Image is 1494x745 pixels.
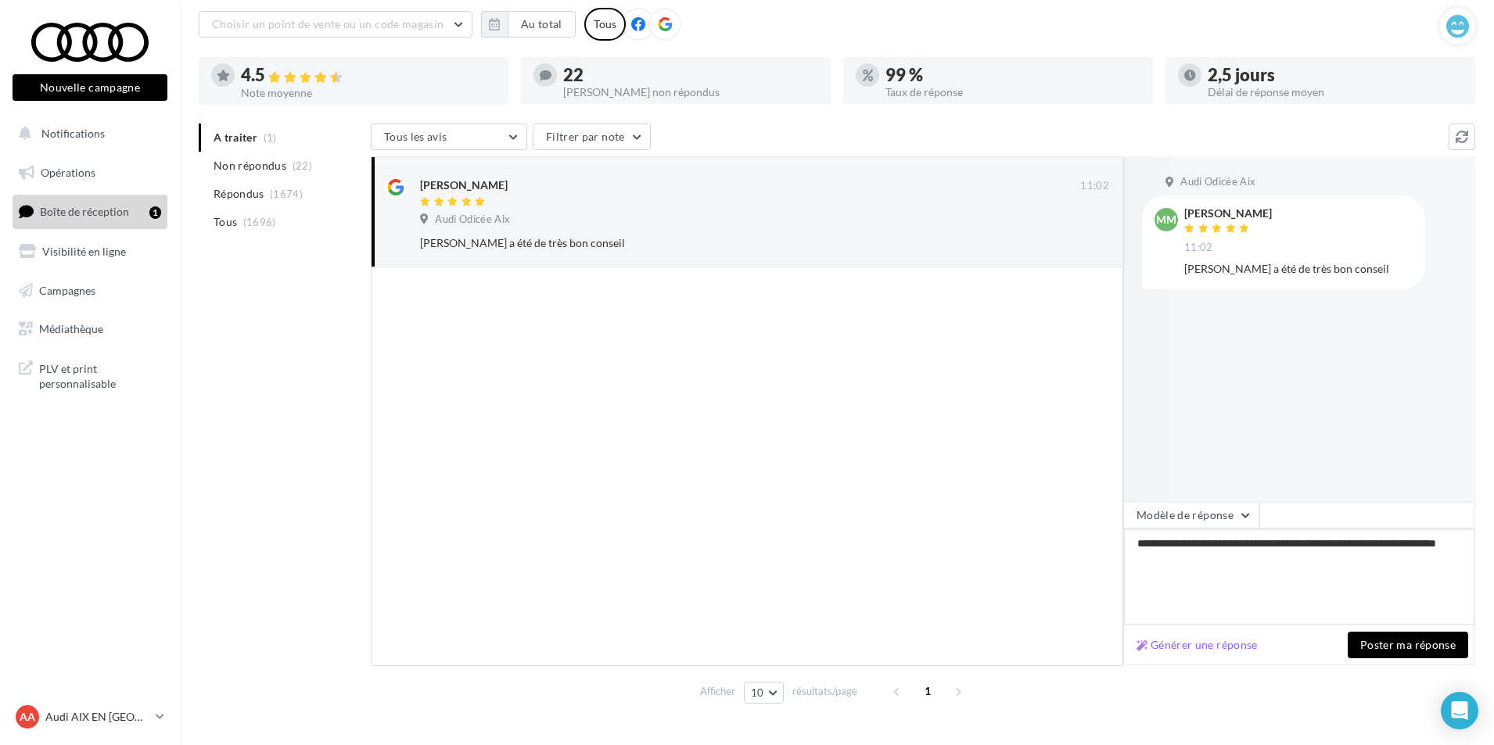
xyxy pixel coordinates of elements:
[481,11,576,38] button: Au total
[214,158,286,174] span: Non répondus
[563,87,818,98] div: [PERSON_NAME] non répondus
[885,87,1140,98] div: Taux de réponse
[1184,261,1413,277] div: [PERSON_NAME] a été de très bon conseil
[270,188,303,200] span: (1674)
[384,130,447,143] span: Tous les avis
[214,186,264,202] span: Répondus
[744,682,784,704] button: 10
[584,8,626,41] div: Tous
[915,679,940,704] span: 1
[885,66,1140,84] div: 99 %
[700,684,735,699] span: Afficher
[39,358,161,392] span: PLV et print personnalisable
[1208,87,1463,98] div: Délai de réponse moyen
[13,74,167,101] button: Nouvelle campagne
[1156,212,1176,227] span: MM
[371,124,527,150] button: Tous les avis
[1130,636,1264,654] button: Générer une réponse
[41,166,95,179] span: Opérations
[1184,241,1213,255] span: 11:02
[1348,632,1468,658] button: Poster ma réponse
[39,283,95,296] span: Campagnes
[9,156,171,189] a: Opérations
[9,117,164,150] button: Notifications
[420,177,508,193] div: [PERSON_NAME]
[41,127,105,140] span: Notifications
[563,66,818,84] div: 22
[1123,502,1259,528] button: Modèle de réponse
[40,205,129,218] span: Boîte de réception
[293,159,312,172] span: (22)
[241,88,496,98] div: Note moyenne
[9,313,171,346] a: Médiathèque
[1208,66,1463,84] div: 2,5 jours
[508,11,576,38] button: Au total
[435,213,510,227] span: Audi Odicée Aix
[1080,179,1109,193] span: 11:02
[1441,692,1478,729] div: Open Intercom Messenger
[751,686,764,699] span: 10
[20,709,35,725] span: AA
[214,214,237,230] span: Tous
[9,274,171,307] a: Campagnes
[13,702,167,732] a: AA Audi AIX EN [GEOGRAPHIC_DATA]
[212,17,444,30] span: Choisir un point de vente ou un code magasin
[9,352,171,398] a: PLV et print personnalisable
[420,235,1007,251] div: [PERSON_NAME] a été de très bon conseil
[1180,175,1255,189] span: Audi Odicée Aix
[9,195,171,228] a: Boîte de réception1
[42,245,126,258] span: Visibilité en ligne
[45,709,149,725] p: Audi AIX EN [GEOGRAPHIC_DATA]
[792,684,857,699] span: résultats/page
[199,11,472,38] button: Choisir un point de vente ou un code magasin
[39,322,103,335] span: Médiathèque
[533,124,651,150] button: Filtrer par note
[241,66,496,84] div: 4.5
[1184,208,1272,219] div: [PERSON_NAME]
[149,206,161,219] div: 1
[243,216,276,228] span: (1696)
[9,235,171,268] a: Visibilité en ligne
